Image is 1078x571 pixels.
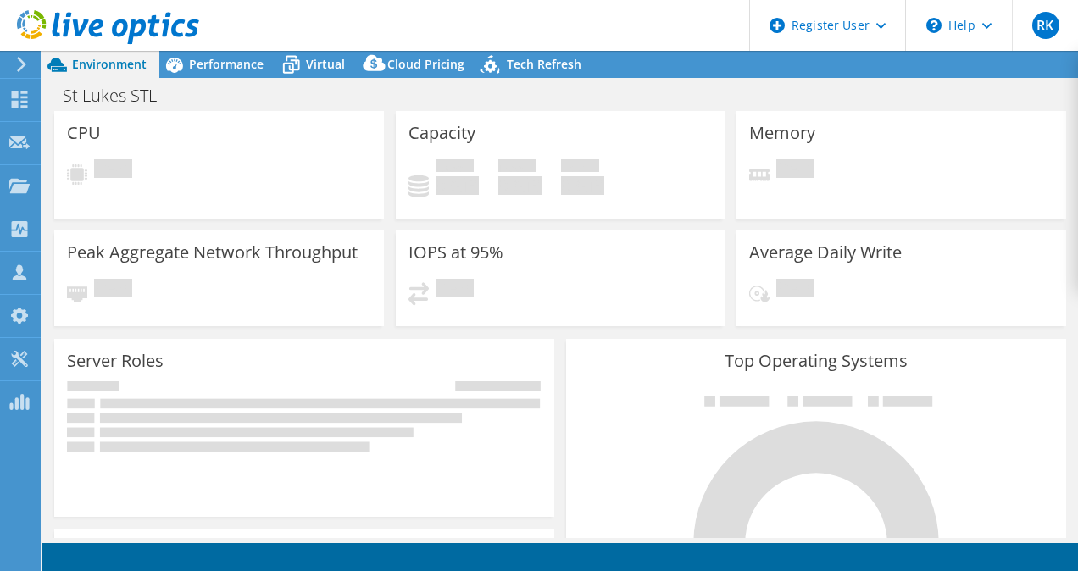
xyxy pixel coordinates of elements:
[436,176,479,195] h4: 0 GiB
[436,159,474,176] span: Used
[926,18,942,33] svg: \n
[189,56,264,72] span: Performance
[749,243,902,262] h3: Average Daily Write
[55,86,183,105] h1: St Lukes STL
[1032,12,1059,39] span: RK
[561,176,604,195] h4: 0 GiB
[408,124,475,142] h3: Capacity
[408,243,503,262] h3: IOPS at 95%
[749,124,815,142] h3: Memory
[776,159,814,182] span: Pending
[561,159,599,176] span: Total
[72,56,147,72] span: Environment
[94,159,132,182] span: Pending
[776,279,814,302] span: Pending
[507,56,581,72] span: Tech Refresh
[67,352,164,370] h3: Server Roles
[498,176,542,195] h4: 0 GiB
[498,159,536,176] span: Free
[579,352,1053,370] h3: Top Operating Systems
[306,56,345,72] span: Virtual
[67,124,101,142] h3: CPU
[67,243,358,262] h3: Peak Aggregate Network Throughput
[436,279,474,302] span: Pending
[94,279,132,302] span: Pending
[387,56,464,72] span: Cloud Pricing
